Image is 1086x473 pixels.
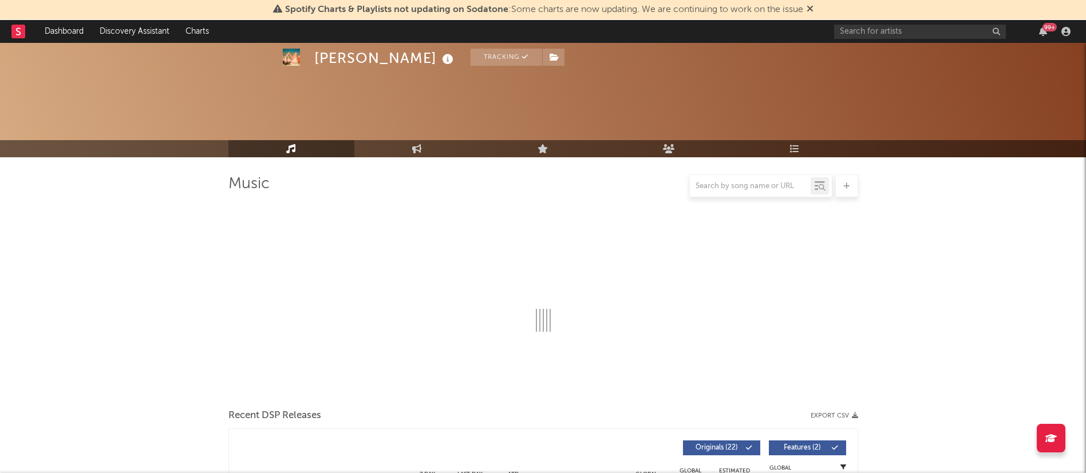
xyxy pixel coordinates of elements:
span: Dismiss [807,5,813,14]
span: Spotify Charts & Playlists not updating on Sodatone [285,5,508,14]
button: Originals(22) [683,440,760,455]
div: 99 + [1042,23,1057,31]
span: Recent DSP Releases [228,409,321,423]
a: Charts [177,20,217,43]
span: Features ( 2 ) [776,444,829,451]
div: [PERSON_NAME] [314,49,456,67]
input: Search for artists [834,25,1006,39]
button: 99+ [1039,27,1047,36]
button: Features(2) [769,440,846,455]
input: Search by song name or URL [690,182,811,191]
span: : Some charts are now updating. We are continuing to work on the issue [285,5,803,14]
a: Discovery Assistant [92,20,177,43]
button: Export CSV [811,412,858,419]
button: Tracking [471,49,542,66]
span: Originals ( 22 ) [690,444,743,451]
a: Dashboard [37,20,92,43]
